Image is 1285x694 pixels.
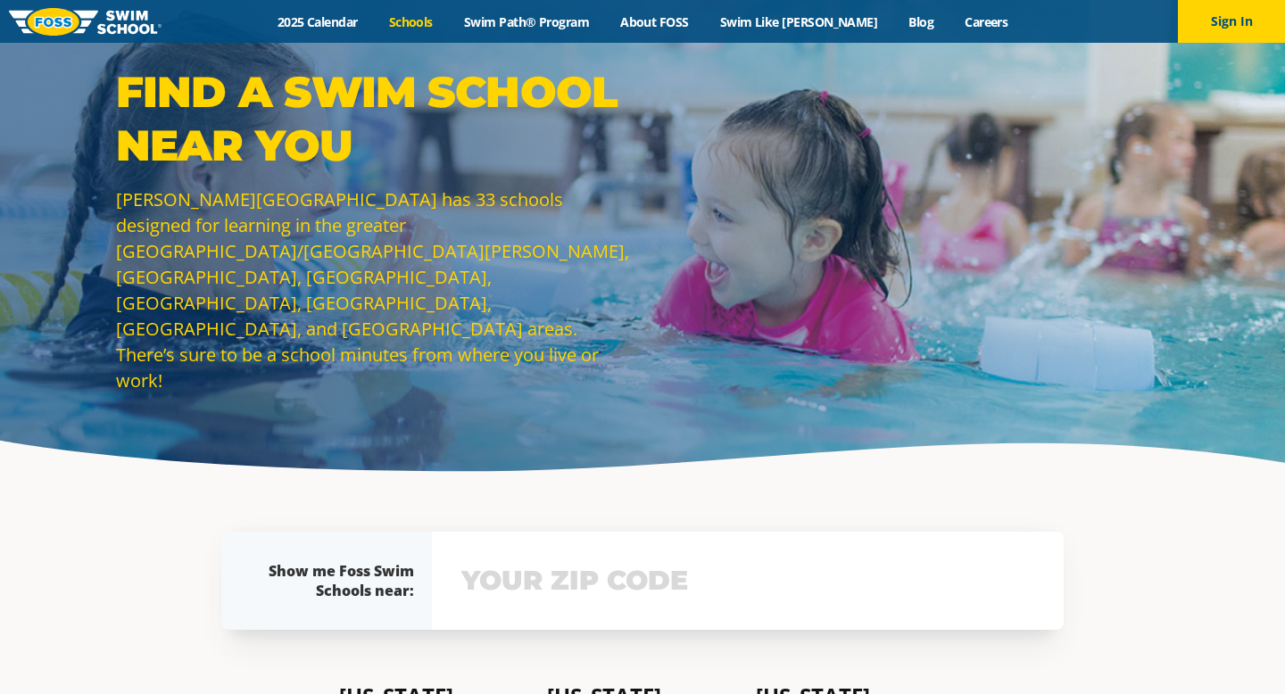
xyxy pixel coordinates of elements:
[457,555,1039,607] input: YOUR ZIP CODE
[373,13,448,30] a: Schools
[261,13,373,30] a: 2025 Calendar
[605,13,705,30] a: About FOSS
[448,13,604,30] a: Swim Path® Program
[704,13,893,30] a: Swim Like [PERSON_NAME]
[257,561,414,600] div: Show me Foss Swim Schools near:
[9,8,162,36] img: FOSS Swim School Logo
[893,13,949,30] a: Blog
[949,13,1024,30] a: Careers
[116,186,634,393] p: [PERSON_NAME][GEOGRAPHIC_DATA] has 33 schools designed for learning in the greater [GEOGRAPHIC_DA...
[116,65,634,172] p: Find a Swim School Near You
